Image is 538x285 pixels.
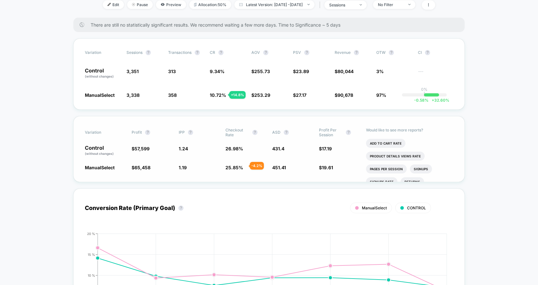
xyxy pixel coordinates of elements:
[296,92,306,98] span: 27.17
[401,177,424,186] li: Returns
[87,232,95,236] tspan: 20 %
[85,50,120,55] span: Variation
[85,128,120,137] span: Variation
[272,165,286,170] span: 451.41
[432,98,434,103] span: +
[179,130,185,135] span: IPP
[293,69,309,74] span: $
[272,146,284,151] span: 431.4
[335,92,353,98] span: $
[229,91,246,99] div: + 14.8 %
[263,50,268,55] button: ?
[421,87,428,92] p: 0%
[360,4,362,5] img: end
[378,2,403,7] div: No Filter
[156,0,186,9] span: Preview
[189,0,231,9] span: Allocation: 50%
[376,92,386,98] span: 97%
[376,69,384,74] span: 3%
[210,50,215,55] span: CR
[254,69,270,74] span: 255.73
[126,50,143,55] span: Sessions
[408,4,411,5] img: end
[126,92,140,98] span: 3,338
[168,69,176,74] span: 313
[251,92,270,98] span: $
[322,146,332,151] span: 17.19
[85,165,115,170] span: ManualSelect
[146,50,151,55] button: ?
[418,50,453,55] span: CI
[296,69,309,74] span: 23.89
[85,152,114,155] span: (without changes)
[188,130,193,135] button: ?
[418,70,453,79] span: ---
[179,146,188,151] span: 1.24
[414,98,428,103] span: -0.58 %
[307,4,310,5] img: end
[338,69,354,74] span: 80,044
[85,92,115,98] span: ManualSelect
[134,146,150,151] span: 57,599
[132,146,150,151] span: $
[329,3,355,7] div: sessions
[252,130,257,135] button: ?
[346,130,351,135] button: ?
[179,165,187,170] span: 1.19
[366,177,397,186] li: Signups Rate
[88,273,95,277] tspan: 10 %
[91,22,452,28] span: There are still no statistically significant results. We recommend waiting a few more days . Time...
[210,69,224,74] span: 9.34 %
[284,130,289,135] button: ?
[254,92,270,98] span: 253.29
[366,164,407,173] li: Pages Per Session
[335,50,351,55] span: Revenue
[85,68,120,79] p: Control
[239,3,243,6] img: calendar
[145,130,150,135] button: ?
[126,69,139,74] span: 3,351
[251,50,260,55] span: AOV
[293,50,301,55] span: PSV
[103,0,124,9] span: Edit
[132,3,135,6] img: end
[319,165,333,170] span: $
[338,92,353,98] span: 90,678
[132,165,151,170] span: $
[85,74,114,78] span: (without changes)
[319,146,332,151] span: $
[293,92,306,98] span: $
[366,139,405,148] li: Add To Cart Rate
[134,165,151,170] span: 65,458
[424,92,425,96] p: |
[318,0,324,10] span: |
[362,205,387,210] span: ManualSelect
[225,165,243,170] span: 25.85 %
[210,92,226,98] span: 10.72 %
[132,130,142,135] span: Profit
[366,152,425,161] li: Product Details Views Rate
[389,50,394,55] button: ?
[225,128,249,137] span: Checkout Rate
[272,130,281,135] span: ASD
[194,3,197,6] img: rebalance
[425,50,430,55] button: ?
[108,3,111,6] img: edit
[319,128,343,137] span: Profit Per Session
[354,50,359,55] button: ?
[428,98,449,103] span: 32.60 %
[195,50,200,55] button: ?
[376,50,412,55] span: OTW
[218,50,224,55] button: ?
[234,0,314,9] span: Latest Version: [DATE] - [DATE]
[410,164,432,173] li: Signups
[127,0,153,9] span: Pause
[304,50,309,55] button: ?
[85,145,125,156] p: Control
[407,205,426,210] span: CONTROL
[251,69,270,74] span: $
[335,69,354,74] span: $
[366,128,453,132] p: Would like to see more reports?
[88,252,95,256] tspan: 15 %
[168,50,192,55] span: Transactions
